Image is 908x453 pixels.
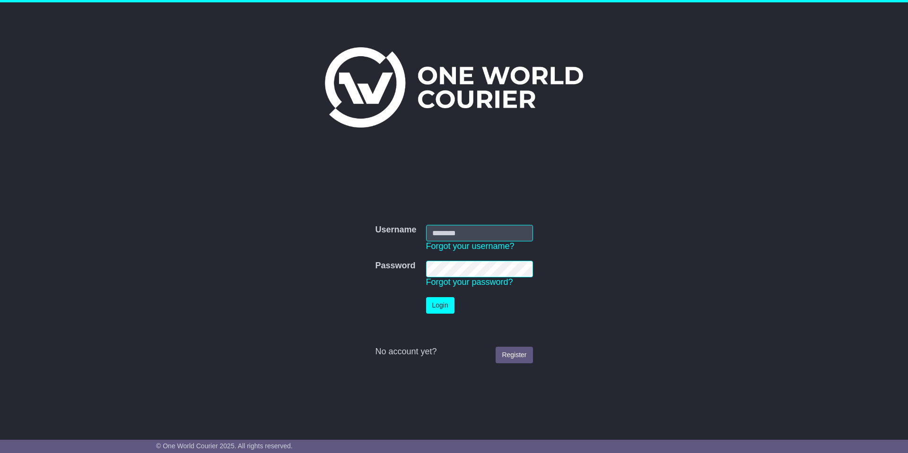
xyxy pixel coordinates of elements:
a: Register [496,347,533,363]
span: © One World Courier 2025. All rights reserved. [156,442,293,450]
a: Forgot your username? [426,241,515,251]
button: Login [426,297,454,314]
img: One World [325,47,583,128]
label: Password [375,261,415,271]
div: No account yet? [375,347,533,357]
a: Forgot your password? [426,277,513,287]
label: Username [375,225,416,235]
